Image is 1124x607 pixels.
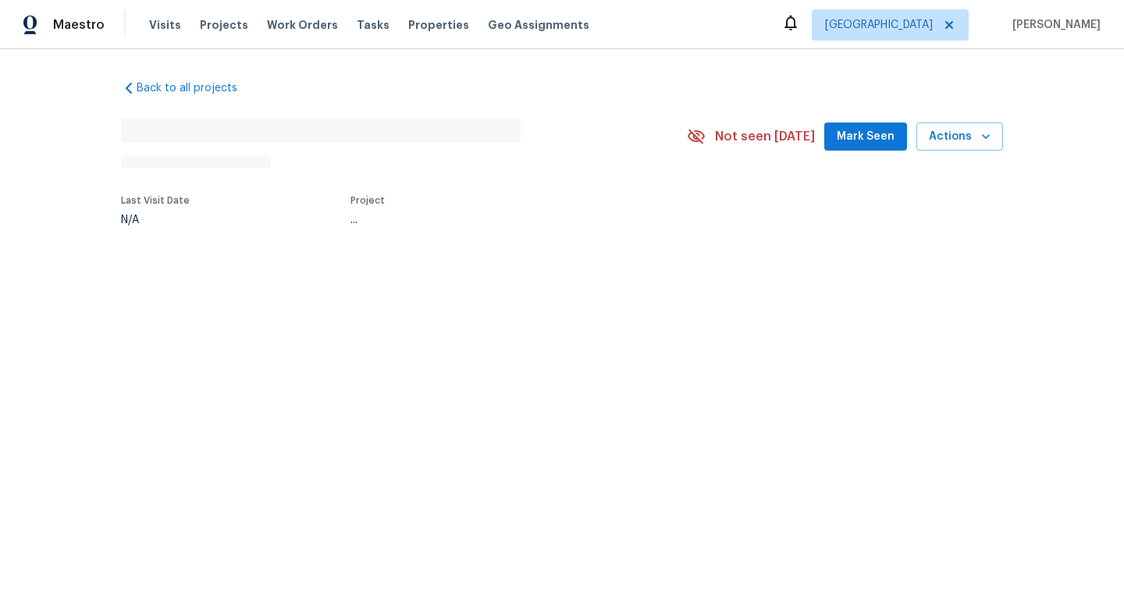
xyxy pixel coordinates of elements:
[929,127,991,147] span: Actions
[350,215,650,225] div: ...
[825,17,933,33] span: [GEOGRAPHIC_DATA]
[121,196,190,205] span: Last Visit Date
[53,17,105,33] span: Maestro
[408,17,469,33] span: Properties
[715,129,815,144] span: Not seen [DATE]
[488,17,589,33] span: Geo Assignments
[121,80,271,96] a: Back to all projects
[824,122,907,151] button: Mark Seen
[837,127,895,147] span: Mark Seen
[357,20,389,30] span: Tasks
[350,196,385,205] span: Project
[149,17,181,33] span: Visits
[1006,17,1101,33] span: [PERSON_NAME]
[916,122,1003,151] button: Actions
[121,215,190,225] div: N/A
[200,17,248,33] span: Projects
[267,17,338,33] span: Work Orders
